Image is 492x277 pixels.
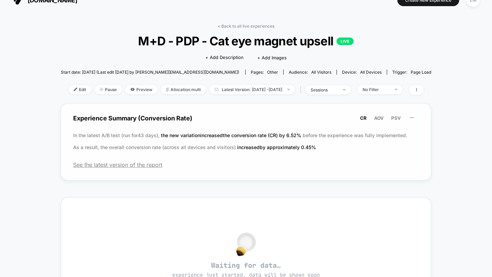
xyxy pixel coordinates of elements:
[372,115,386,121] button: AOV
[209,85,295,94] span: Latest Version: [DATE] - [DATE]
[257,55,287,60] span: + Add Images
[73,129,419,153] p: In the latest A/B test (run for 43 days), before the experience was fully implemented. As a resul...
[73,111,419,126] span: Experience Summary (Conversion Rate)
[237,144,316,150] span: increased by approximately 0.45 %
[251,70,278,75] div: Pages:
[392,70,431,75] div: Trigger:
[289,70,331,75] div: Audience:
[391,115,401,121] span: PSV
[95,85,122,94] span: Pause
[360,70,382,75] span: all devices
[363,87,390,92] div: No Filter
[395,89,397,90] img: end
[311,87,338,92] div: sessions
[360,115,367,121] span: CR
[337,70,387,75] span: Device:
[73,161,419,168] span: See the latest version of the report
[358,115,369,121] button: CR
[218,24,274,29] a: < Back to all live experiences
[287,89,290,90] img: end
[205,54,244,61] span: + Add Description
[374,115,384,121] span: AOV
[389,115,403,121] button: PSV
[236,232,256,256] img: no_data
[69,85,91,94] span: Edit
[298,85,305,95] span: |
[100,88,103,91] img: end
[411,70,431,75] span: Page Load
[161,132,303,138] span: the new variation increased the conversion rate (CR) by 6.52 %
[311,70,331,75] span: All Visitors
[343,89,345,90] img: end
[161,85,206,94] span: Allocation: multi
[125,85,158,94] span: Preview
[79,34,412,48] span: M+D - PDP - Cat eye magnet upsell
[61,70,239,75] span: Start date: [DATE] (Last edit [DATE] by [PERSON_NAME][EMAIL_ADDRESS][DOMAIN_NAME])
[166,88,169,91] img: rebalance
[215,88,218,91] img: calendar
[74,88,77,91] img: edit
[337,38,354,45] p: LIVE
[267,70,278,75] span: other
